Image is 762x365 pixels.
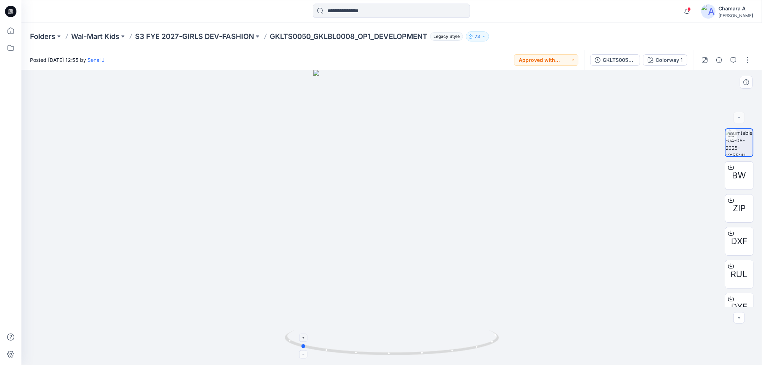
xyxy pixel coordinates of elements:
[718,13,753,18] div: [PERSON_NAME]
[475,33,480,40] p: 73
[731,301,747,314] span: DXF
[427,31,463,41] button: Legacy Style
[732,169,746,182] span: BW
[466,31,489,41] button: 73
[731,235,747,248] span: DXF
[430,32,463,41] span: Legacy Style
[643,54,687,66] button: Colorway 1
[88,57,105,63] a: Senal J
[135,31,254,41] a: S3 FYE 2027-GIRLS DEV-FASHION
[713,54,725,66] button: Details
[590,54,640,66] button: GKLTS0050_GKLBL0008_OP1_DEVELOPMENT
[71,31,119,41] a: Wal-Mart Kids
[733,202,746,215] span: ZIP
[718,4,753,13] div: Chamara A
[30,31,55,41] a: Folders
[656,56,683,64] div: Colorway 1
[30,56,105,64] span: Posted [DATE] 12:55 by
[603,56,636,64] div: GKLTS0050_GKLBL0008_OP1_DEVELOPMENT
[726,129,753,156] img: turntable-04-08-2025-12:55:41
[731,268,748,281] span: RUL
[701,4,716,19] img: avatar
[270,31,427,41] p: GKLTS0050_GKLBL0008_OP1_DEVELOPMENT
